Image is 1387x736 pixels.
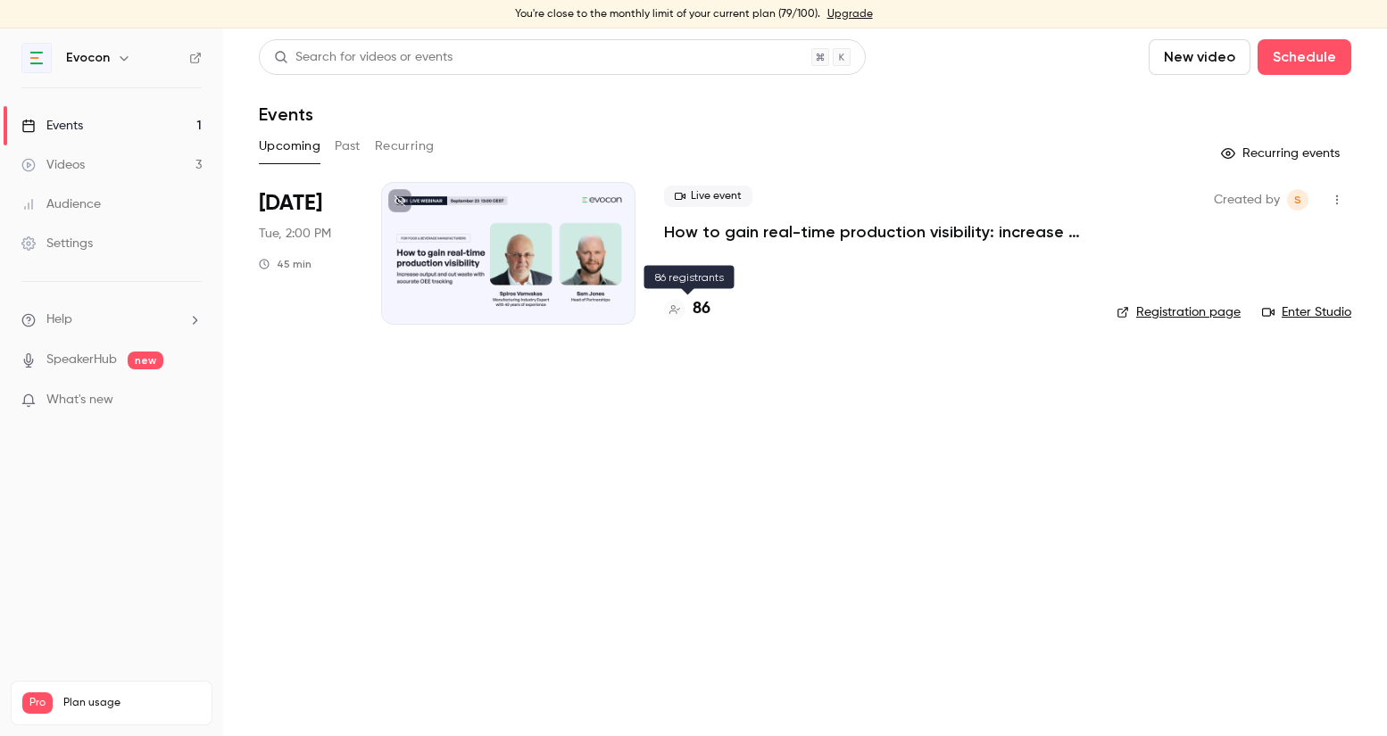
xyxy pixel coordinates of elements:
h6: Evocon [66,49,110,67]
span: Live event [664,186,752,207]
a: How to gain real-time production visibility: increase output and cut waste with accurate OEE trac... [664,221,1088,243]
div: Sep 23 Tue, 2:00 PM (Europe/Tallinn) [259,182,353,325]
button: New video [1149,39,1250,75]
a: SpeakerHub [46,351,117,369]
span: new [128,351,163,369]
span: S [1294,189,1301,211]
span: Anna-Liisa Staskevits [1287,189,1308,211]
span: Plan usage [63,696,201,710]
span: Help [46,310,72,329]
span: [DATE] [259,189,322,218]
button: Recurring [375,132,435,161]
div: Audience [21,195,101,213]
div: Search for videos or events [274,48,453,67]
iframe: Noticeable Trigger [180,393,202,409]
span: Tue, 2:00 PM [259,225,331,243]
div: Videos [21,156,85,174]
h4: 86 [693,297,710,321]
div: Events [21,117,83,135]
button: Recurring events [1213,139,1351,168]
a: Registration page [1117,303,1241,321]
button: Upcoming [259,132,320,161]
span: What's new [46,391,113,409]
a: 86 [664,297,710,321]
li: help-dropdown-opener [21,310,202,329]
a: Enter Studio [1262,303,1351,321]
button: Schedule [1258,39,1351,75]
span: Created by [1214,189,1280,211]
div: 45 min [259,257,311,271]
a: Upgrade [827,7,873,21]
div: Settings [21,235,93,252]
button: Past [335,132,361,161]
h1: Events [259,103,313,125]
img: Evocon [22,44,51,72]
span: Pro [22,692,53,714]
